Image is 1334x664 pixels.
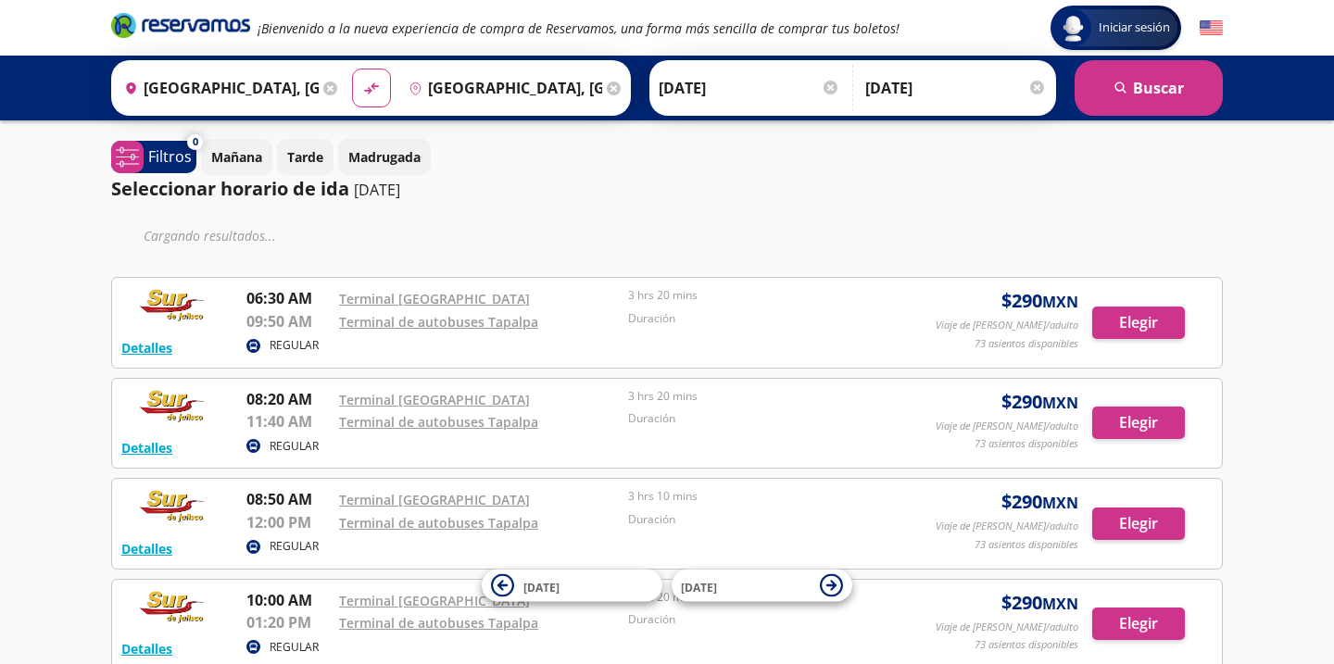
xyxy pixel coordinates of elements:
a: Terminal de autobuses Tapalpa [339,413,538,431]
p: 3 hrs 20 mins [628,287,908,304]
span: $ 290 [1001,388,1078,416]
a: Terminal [GEOGRAPHIC_DATA] [339,391,530,408]
p: Viaje de [PERSON_NAME]/adulto [936,318,1078,333]
span: 0 [193,134,198,150]
button: Elegir [1092,608,1185,640]
a: Terminal de autobuses Tapalpa [339,514,538,532]
small: MXN [1042,493,1078,513]
em: ¡Bienvenido a la nueva experiencia de compra de Reservamos, una forma más sencilla de comprar tus... [258,19,900,37]
small: MXN [1042,292,1078,312]
span: $ 290 [1001,589,1078,617]
button: Detalles [121,639,172,658]
p: Filtros [148,145,192,168]
span: [DATE] [681,579,717,595]
p: Duración [628,611,908,628]
p: 06:30 AM [246,287,330,309]
button: [DATE] [672,570,852,602]
p: Viaje de [PERSON_NAME]/adulto [936,419,1078,434]
button: Detalles [121,338,172,357]
p: 73 asientos disponibles [975,637,1078,653]
p: REGULAR [270,538,319,555]
button: Elegir [1092,507,1185,540]
img: RESERVAMOS [121,287,223,324]
img: RESERVAMOS [121,388,223,425]
button: Mañana [201,139,272,175]
button: Buscar [1075,60,1223,116]
span: $ 290 [1001,488,1078,516]
img: RESERVAMOS [121,589,223,626]
img: RESERVAMOS [121,488,223,525]
p: 73 asientos disponibles [975,336,1078,352]
input: Opcional [865,65,1047,111]
p: Viaje de [PERSON_NAME]/adulto [936,620,1078,635]
p: 01:20 PM [246,611,330,633]
button: Elegir [1092,407,1185,439]
small: MXN [1042,393,1078,413]
p: 08:50 AM [246,488,330,510]
button: Detalles [121,438,172,457]
button: Detalles [121,539,172,558]
p: 73 asientos disponibles [975,537,1078,553]
i: Brand Logo [111,11,250,39]
small: MXN [1042,594,1078,614]
p: 12:00 PM [246,511,330,533]
span: [DATE] [523,579,560,595]
input: Buscar Origen [117,65,319,111]
p: REGULAR [270,337,319,354]
input: Buscar Destino [401,65,603,111]
span: $ 290 [1001,287,1078,315]
p: 09:50 AM [246,310,330,332]
a: Terminal de autobuses Tapalpa [339,614,538,632]
p: 11:40 AM [246,410,330,432]
em: Cargando resultados ... [144,227,276,244]
input: Elegir Fecha [659,65,840,111]
p: Tarde [287,147,323,167]
p: 10:00 AM [246,589,330,611]
p: Duración [628,511,908,528]
a: Terminal [GEOGRAPHIC_DATA] [339,592,530,609]
button: Elegir [1092,307,1185,339]
a: Terminal [GEOGRAPHIC_DATA] [339,290,530,307]
button: Tarde [277,139,333,175]
span: Iniciar sesión [1091,19,1177,37]
p: Mañana [211,147,262,167]
p: Madrugada [348,147,421,167]
button: English [1200,17,1223,40]
p: REGULAR [270,438,319,455]
a: Terminal de autobuses Tapalpa [339,313,538,331]
p: 3 hrs 20 mins [628,388,908,405]
p: Viaje de [PERSON_NAME]/adulto [936,519,1078,534]
p: 08:20 AM [246,388,330,410]
p: [DATE] [354,179,400,201]
button: Madrugada [338,139,431,175]
p: Duración [628,310,908,327]
p: 73 asientos disponibles [975,436,1078,452]
p: Duración [628,410,908,427]
a: Terminal [GEOGRAPHIC_DATA] [339,491,530,508]
button: [DATE] [482,570,662,602]
p: REGULAR [270,639,319,656]
p: 3 hrs 10 mins [628,488,908,505]
button: 0Filtros [111,141,196,173]
a: Brand Logo [111,11,250,44]
p: Seleccionar horario de ida [111,175,349,203]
